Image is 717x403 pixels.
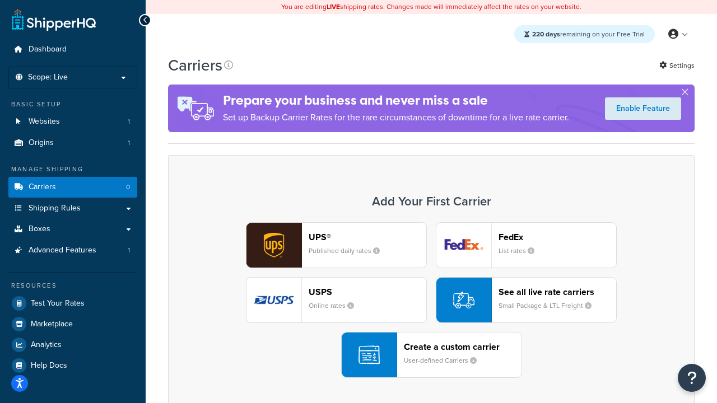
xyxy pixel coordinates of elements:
[8,335,137,355] a: Analytics
[29,224,50,234] span: Boxes
[31,299,85,308] span: Test Your Rates
[309,301,363,311] small: Online rates
[8,100,137,109] div: Basic Setup
[168,54,222,76] h1: Carriers
[8,281,137,290] div: Resources
[8,177,137,198] li: Carriers
[499,287,616,297] header: See all live rate carriers
[514,25,655,43] div: remaining on your Free Trial
[8,240,137,261] a: Advanced Features 1
[29,204,81,213] span: Shipping Rules
[180,195,683,208] h3: Add Your First Carrier
[8,111,137,132] a: Websites 1
[31,320,73,329] span: Marketplace
[436,222,617,268] button: fedEx logoFedExList rates
[499,232,616,242] header: FedEx
[246,222,427,268] button: ups logoUPS®Published daily rates
[8,111,137,132] li: Websites
[8,219,137,240] a: Boxes
[532,29,560,39] strong: 220 days
[436,223,491,268] img: fedEx logo
[499,301,600,311] small: Small Package & LTL Freight
[128,246,130,255] span: 1
[8,240,137,261] li: Advanced Features
[453,289,474,311] img: icon-carrier-liverate-becf4550.svg
[358,344,380,365] img: icon-carrier-custom-c93b8a24.svg
[29,138,54,148] span: Origins
[341,332,522,378] button: Create a custom carrierUser-defined Carriers
[246,277,427,323] button: usps logoUSPSOnline rates
[223,110,569,125] p: Set up Backup Carrier Rates for the rare circumstances of downtime for a live rate carrier.
[8,198,137,219] a: Shipping Rules
[8,355,137,376] a: Help Docs
[404,355,486,365] small: User-defined Carriers
[29,117,60,126] span: Websites
[28,73,68,82] span: Scope: Live
[8,177,137,198] a: Carriers 0
[309,232,426,242] header: UPS®
[8,165,137,174] div: Manage Shipping
[8,314,137,334] a: Marketplace
[246,278,301,322] img: usps logo
[29,182,56,192] span: Carriers
[223,91,569,110] h4: Prepare your business and never miss a sale
[31,340,62,350] span: Analytics
[309,246,389,256] small: Published daily rates
[309,287,426,297] header: USPS
[12,8,96,31] a: ShipperHQ Home
[168,85,223,132] img: ad-rules-rateshop-fe6ec290ccb7230408bd80ed9643f0289d75e0ffd9eb532fc0e269fcd187b520.png
[8,133,137,153] a: Origins 1
[29,246,96,255] span: Advanced Features
[404,341,522,352] header: Create a custom carrier
[126,182,130,192] span: 0
[499,246,543,256] small: List rates
[246,223,301,268] img: ups logo
[605,97,681,120] a: Enable Feature
[8,133,137,153] li: Origins
[8,293,137,313] a: Test Your Rates
[31,361,67,371] span: Help Docs
[128,117,130,126] span: 1
[327,2,340,12] b: LIVE
[128,138,130,148] span: 1
[678,364,706,392] button: Open Resource Center
[29,45,67,54] span: Dashboard
[659,58,695,73] a: Settings
[436,277,617,323] button: See all live rate carriersSmall Package & LTL Freight
[8,39,137,60] a: Dashboard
